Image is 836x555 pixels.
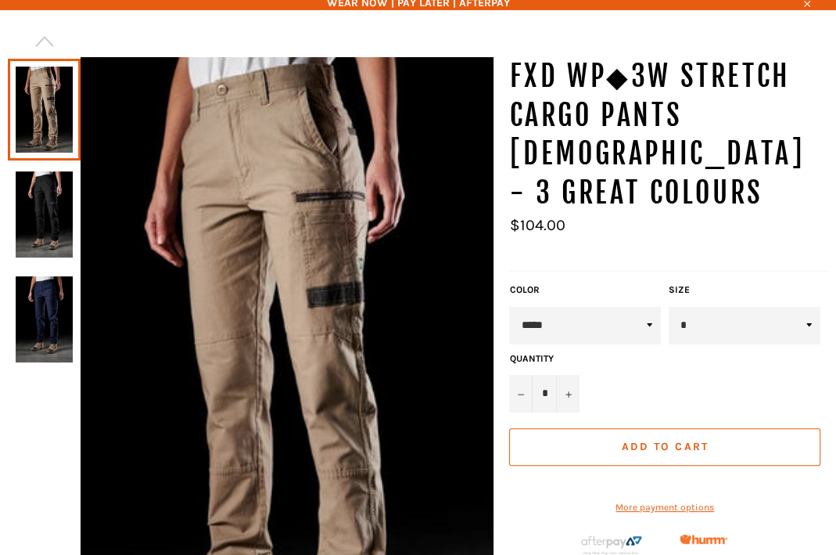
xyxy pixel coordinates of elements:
[509,501,820,514] a: More payment options
[509,428,820,466] button: Add to Cart
[16,276,73,362] img: FXD WP◆3W Stretch Cargo Pants LADIES - 3 Great Colours - Workin' Gear
[16,171,73,258] img: FXD WP◆3W Stretch Cargo Pants LADIES - 3 Great Colours - Workin' Gear
[509,216,565,234] span: $104.00
[556,375,579,413] button: Increase item quantity by one
[509,375,533,413] button: Reduce item quantity by one
[669,283,820,297] label: Size
[622,440,709,453] span: Add to Cart
[509,57,828,212] h1: FXD WP◆3W Stretch Cargo Pants [DEMOGRAPHIC_DATA] - 3 Great Colours
[680,535,727,544] img: Humm_core_logo_RGB-01_300x60px_small_195d8312-4386-4de7-b182-0ef9b6303a37.png
[509,283,661,297] label: Color
[509,352,579,366] label: Quantity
